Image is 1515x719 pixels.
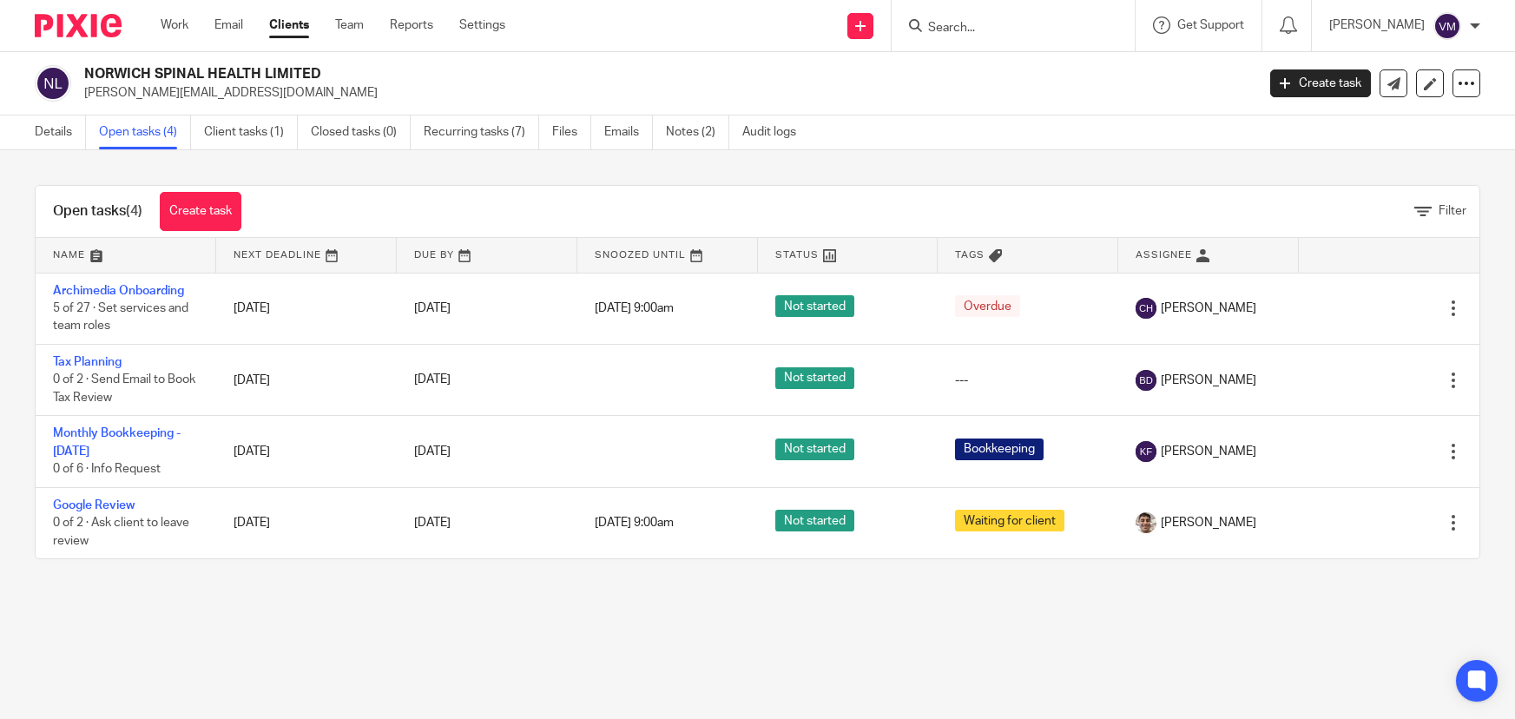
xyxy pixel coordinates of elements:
p: [PERSON_NAME] [1329,16,1425,34]
img: svg%3E [1433,12,1461,40]
span: 0 of 2 · Send Email to Book Tax Review [53,374,195,405]
a: Emails [604,115,653,149]
span: 5 of 27 · Set services and team roles [53,302,188,333]
span: [DATE] [414,517,451,529]
p: [PERSON_NAME][EMAIL_ADDRESS][DOMAIN_NAME] [84,84,1244,102]
td: [DATE] [216,344,397,415]
a: Notes (2) [666,115,729,149]
span: 0 of 2 · Ask client to leave review [53,517,189,547]
td: [DATE] [216,273,397,344]
a: Open tasks (4) [99,115,191,149]
a: Tax Planning [53,356,122,368]
a: Work [161,16,188,34]
a: Details [35,115,86,149]
span: Get Support [1177,19,1244,31]
a: Closed tasks (0) [311,115,411,149]
span: [PERSON_NAME] [1161,514,1256,531]
a: Recurring tasks (7) [424,115,539,149]
span: Waiting for client [955,510,1064,531]
img: svg%3E [1136,298,1156,319]
input: Search [926,21,1083,36]
h2: NORWICH SPINAL HEALTH LIMITED [84,65,1012,83]
a: Email [214,16,243,34]
span: [DATE] [414,374,451,386]
a: Create task [160,192,241,231]
td: [DATE] [216,487,397,558]
span: [PERSON_NAME] [1161,300,1256,317]
img: svg%3E [1136,441,1156,462]
span: [PERSON_NAME] [1161,372,1256,389]
span: Filter [1439,205,1466,217]
a: Clients [269,16,309,34]
a: Monthly Bookkeeping - [DATE] [53,427,181,457]
a: Create task [1270,69,1371,97]
div: --- [955,372,1101,389]
span: [PERSON_NAME] [1161,443,1256,460]
a: Audit logs [742,115,809,149]
a: Settings [459,16,505,34]
span: Snoozed Until [595,250,686,260]
a: Reports [390,16,433,34]
a: Google Review [53,499,135,511]
img: PXL_20240409_141816916.jpg [1136,512,1156,533]
a: Archimedia Onboarding [53,285,184,297]
a: Team [335,16,364,34]
h1: Open tasks [53,202,142,221]
span: Not started [775,295,854,317]
span: Bookkeeping [955,439,1044,460]
span: 0 of 6 · Info Request [53,463,161,475]
span: Status [775,250,819,260]
span: Not started [775,439,854,460]
a: Client tasks (1) [204,115,298,149]
img: Pixie [35,14,122,37]
span: (4) [126,204,142,218]
span: Tags [955,250,985,260]
span: [DATE] 9:00am [595,517,674,529]
span: [DATE] [414,445,451,458]
span: Overdue [955,295,1020,317]
a: Files [552,115,591,149]
span: Not started [775,510,854,531]
img: svg%3E [35,65,71,102]
td: [DATE] [216,416,397,487]
span: [DATE] 9:00am [595,302,674,314]
span: Not started [775,367,854,389]
span: [DATE] [414,302,451,314]
img: svg%3E [1136,370,1156,391]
